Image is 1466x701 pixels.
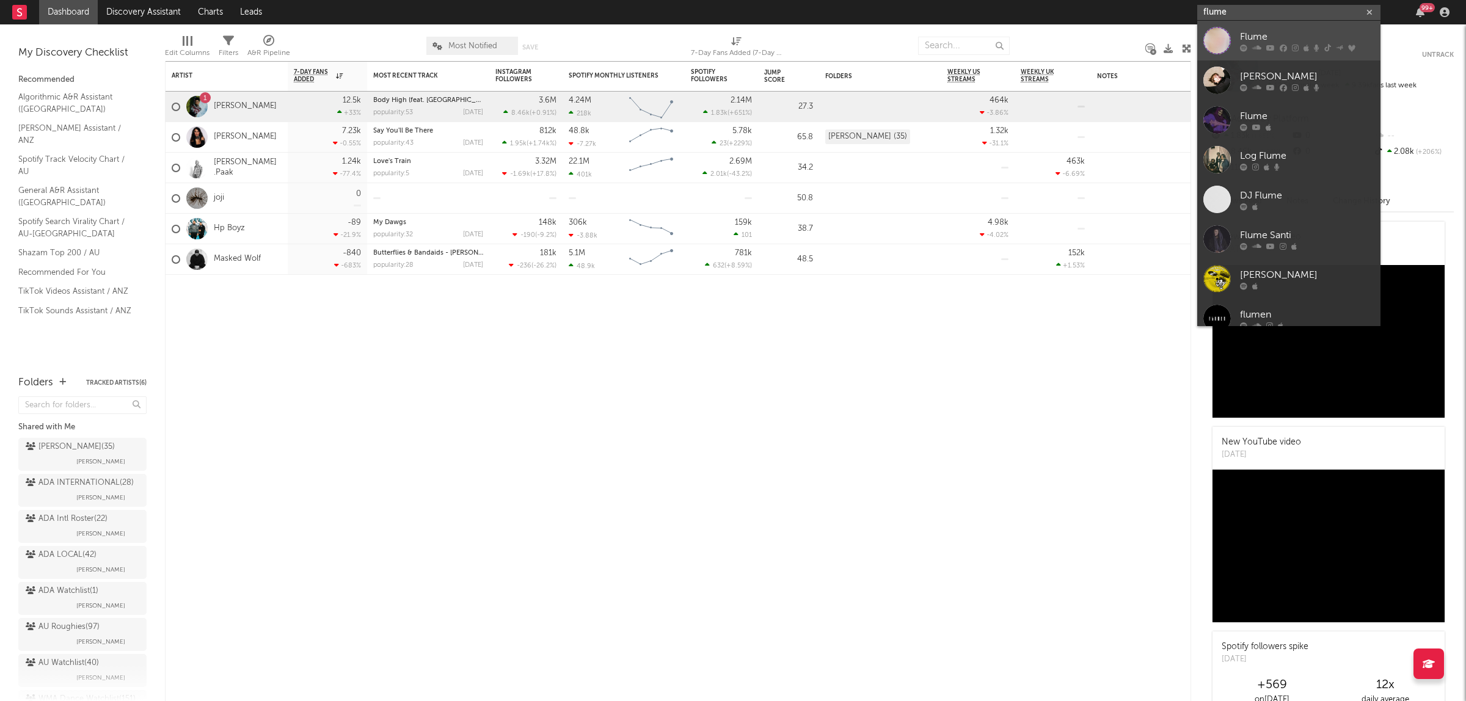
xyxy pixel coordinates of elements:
div: [DATE] [1222,653,1308,666]
span: 23 [720,140,727,147]
div: 65.8 [764,130,813,145]
span: +1.74k % [528,140,555,147]
a: ADA INTERNATIONAL(28)[PERSON_NAME] [18,474,147,507]
div: 38.7 [764,222,813,236]
button: Tracked Artists(6) [86,380,147,386]
span: 2.01k [710,171,727,178]
div: Notes [1097,73,1219,80]
a: Spotify Track Velocity Chart / AU [18,153,134,178]
button: Untrack [1422,49,1454,61]
div: 27.3 [764,100,813,114]
div: 306k [569,219,587,227]
div: 4.24M [569,96,591,104]
div: 2.08k [1373,144,1454,160]
div: 218k [569,109,591,117]
div: Spotify Monthly Listeners [569,72,660,79]
div: ( ) [703,109,752,117]
div: 50.8 [764,191,813,206]
div: Flume [1240,29,1374,44]
div: Spotify followers spike [1222,641,1308,653]
div: 159k [735,219,752,227]
span: 1.83k [711,110,728,117]
div: [DATE] [463,262,483,269]
a: joji [214,193,224,203]
div: popularity: 53 [373,109,413,116]
div: -4.02 % [980,231,1008,239]
div: A&R Pipeline [247,31,290,66]
div: My Discovery Checklist [18,46,147,60]
span: Weekly US Streams [947,68,990,83]
div: 7.23k [342,127,361,135]
span: 8.46k [511,110,530,117]
span: 101 [742,232,752,239]
span: [PERSON_NAME] [76,562,125,577]
a: [PERSON_NAME] [1197,259,1380,299]
span: 1.95k [510,140,527,147]
span: -1.69k [510,171,530,178]
div: 152k [1068,249,1085,257]
div: ( ) [705,261,752,269]
div: [DATE] [463,170,483,177]
a: Butterflies & Bandaids - [PERSON_NAME] Remix [373,250,525,256]
div: ( ) [512,231,556,239]
a: Log Flume [1197,140,1380,180]
div: [DATE] [463,140,483,147]
div: [PERSON_NAME] (35) [825,129,910,144]
div: Love's Train [373,158,483,165]
div: 48.5 [764,252,813,267]
div: Folders [18,376,53,390]
span: -9.2 % [537,232,555,239]
span: [PERSON_NAME] [76,598,125,613]
div: 148k [539,219,556,227]
span: +8.59 % [726,263,750,269]
a: TikTok Videos Assistant / ANZ [18,285,134,298]
div: 812k [539,127,556,135]
div: My Dawgs [373,219,483,226]
a: Masked Wolf [214,254,261,264]
button: Save [522,44,538,51]
a: [PERSON_NAME] .Paak [214,158,282,178]
div: Filters [219,31,238,66]
a: ADA Intl Roster(22)[PERSON_NAME] [18,510,147,543]
a: Shazam Top 200 / AU [18,246,134,260]
div: 5.1M [569,249,585,257]
a: Flume [1197,21,1380,60]
div: -6.69 % [1056,170,1085,178]
div: -89 [348,219,361,227]
span: +0.91 % [531,110,555,117]
svg: Chart title [624,244,679,275]
span: -43.2 % [729,171,750,178]
span: [PERSON_NAME] [76,526,125,541]
button: 99+ [1416,7,1424,17]
div: 1.32k [990,127,1008,135]
a: AU Watchlist(40)[PERSON_NAME] [18,654,147,687]
div: 34.2 [764,161,813,175]
div: -7.27k [569,140,596,148]
div: 3.32M [535,158,556,165]
span: Weekly UK Streams [1021,68,1067,83]
a: Say You'll Be There [373,128,433,134]
a: Spotify Search Virality Chart / AU-[GEOGRAPHIC_DATA] [18,215,134,240]
span: +651 % [729,110,750,117]
a: General A&R Assistant ([GEOGRAPHIC_DATA]) [18,184,134,209]
span: +17.8 % [532,171,555,178]
div: -77.4 % [333,170,361,178]
div: 4.98k [988,219,1008,227]
a: [PERSON_NAME] [214,132,277,142]
div: ADA Intl Roster ( 22 ) [26,512,108,526]
div: Flume Santi [1240,228,1374,242]
div: -- [1373,128,1454,144]
div: popularity: 43 [373,140,414,147]
div: Say You'll Be There [373,128,483,134]
div: ( ) [502,170,556,178]
div: ADA LOCAL ( 42 ) [26,548,97,562]
div: Log Flume [1240,148,1374,163]
div: popularity: 28 [373,262,414,269]
div: Shared with Me [18,420,147,435]
div: 7-Day Fans Added (7-Day Fans Added) [691,31,782,66]
div: popularity: 5 [373,170,409,177]
div: 463k [1067,158,1085,165]
div: Flume [1240,109,1374,123]
a: My Dawgs [373,219,406,226]
span: [PERSON_NAME] [76,634,125,649]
